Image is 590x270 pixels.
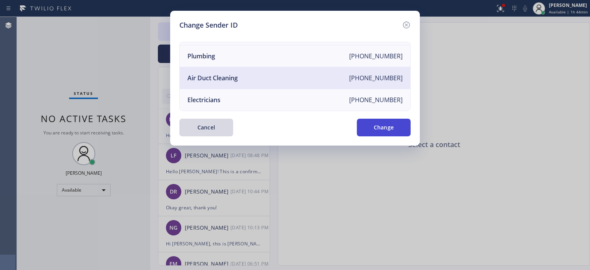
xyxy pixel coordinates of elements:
button: Cancel [179,119,233,136]
div: [PHONE_NUMBER] [349,52,403,60]
div: Plumbing [187,52,215,60]
div: [PHONE_NUMBER] [349,96,403,104]
div: Electricians [187,96,220,104]
button: Change [357,119,411,136]
div: Air Duct Cleaning [187,74,238,82]
div: [PHONE_NUMBER] [349,74,403,82]
h5: Change Sender ID [179,20,238,30]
